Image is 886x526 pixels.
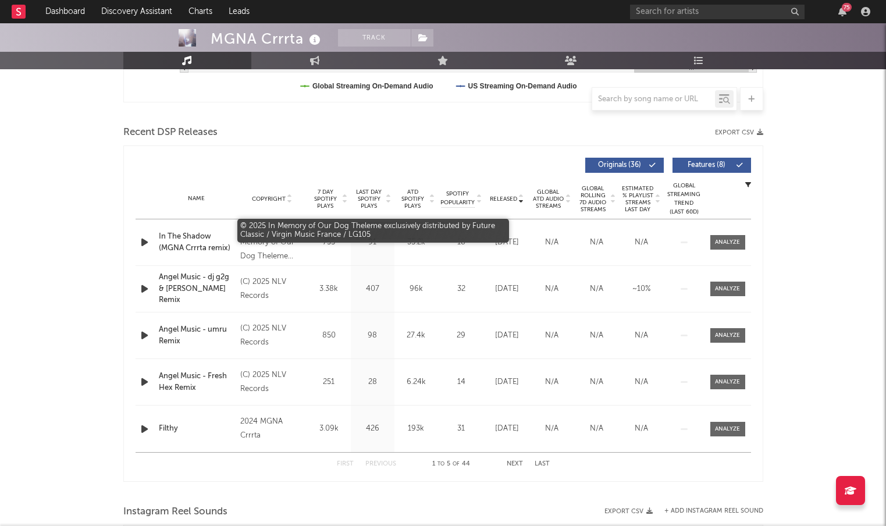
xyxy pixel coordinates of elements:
div: + Add Instagram Reel Sound [653,508,763,514]
div: 407 [354,283,392,295]
a: Filthy [159,423,235,435]
div: N/A [532,237,571,248]
span: Originals ( 36 ) [593,162,646,169]
button: Next [507,461,523,467]
div: 91 [354,237,392,248]
div: 27.4k [397,330,435,342]
div: 426 [354,423,392,435]
button: Previous [365,461,396,467]
span: ATD Spotify Plays [397,189,428,209]
button: Export CSV [604,508,653,515]
div: [DATE] [488,423,526,435]
div: N/A [622,330,661,342]
span: Features ( 8 ) [680,162,734,169]
div: N/A [622,376,661,388]
div: 35.2k [397,237,435,248]
div: 14 [441,376,482,388]
div: (C) 2025 NLV Records [240,275,304,303]
span: of [453,461,460,467]
div: (C) 2025 NLV Records [240,368,304,396]
span: Estimated % Playlist Streams Last Day [622,185,654,213]
div: N/A [532,330,571,342]
div: N/A [532,423,571,435]
span: Global Rolling 7D Audio Streams [577,185,609,213]
text: US Streaming On-Demand Audio [468,82,577,90]
span: Spotify Popularity [440,190,475,207]
span: Released [490,196,517,202]
div: 28 [354,376,392,388]
button: + Add Instagram Reel Sound [664,508,763,514]
div: MGNA Crrrta [211,29,323,48]
button: First [337,461,354,467]
input: Search for artists [630,5,805,19]
div: 6.24k [397,376,435,388]
span: to [437,461,444,467]
span: 7 Day Spotify Plays [310,189,341,209]
span: Copyright [252,196,286,202]
span: Recent DSP Releases [123,126,218,140]
div: © 2025 In Memory of Our Dog Theleme exclusively distributed by Future Classic / Virgin Music Fran... [240,222,304,264]
div: 251 [310,376,348,388]
div: 31 [441,423,482,435]
div: [DATE] [488,376,526,388]
div: 755 [310,237,348,248]
text: Global Streaming On-Demand Audio [312,82,433,90]
div: N/A [577,283,616,295]
a: Angel Music - umru Remix [159,324,235,347]
div: Name [159,194,235,203]
div: 3.38k [310,283,348,295]
div: N/A [577,423,616,435]
button: 75 [838,7,846,16]
div: [DATE] [488,237,526,248]
div: N/A [577,237,616,248]
div: 1 5 44 [419,457,483,471]
span: Global ATD Audio Streams [532,189,564,209]
div: N/A [622,237,661,248]
div: 98 [354,330,392,342]
div: N/A [577,376,616,388]
div: 32 [441,283,482,295]
div: 96k [397,283,435,295]
div: [DATE] [488,283,526,295]
div: 18 [441,237,482,248]
div: Global Streaming Trend (Last 60D) [667,182,702,216]
div: N/A [532,376,571,388]
button: Export CSV [715,129,763,136]
div: 193k [397,423,435,435]
button: Features(8) [672,158,751,173]
a: Angel Music - Fresh Hex Remix [159,371,235,393]
a: In The Shadow (MGNA Crrrta remix) [159,231,235,254]
button: Track [338,29,411,47]
div: 2024 MGNA Crrrta [240,415,304,443]
div: 3.09k [310,423,348,435]
span: Last Day Spotify Plays [354,189,385,209]
div: N/A [577,330,616,342]
div: N/A [532,283,571,295]
span: Instagram Reel Sounds [123,505,227,519]
a: Angel Music - dj g2g & [PERSON_NAME] Remix [159,272,235,306]
button: Originals(36) [585,158,664,173]
div: [DATE] [488,330,526,342]
div: ~ 10 % [622,283,661,295]
button: Last [535,461,550,467]
div: 850 [310,330,348,342]
input: Search by song name or URL [592,95,715,104]
div: 29 [441,330,482,342]
div: (C) 2025 NLV Records [240,322,304,350]
div: N/A [622,423,661,435]
div: 75 [842,3,852,12]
